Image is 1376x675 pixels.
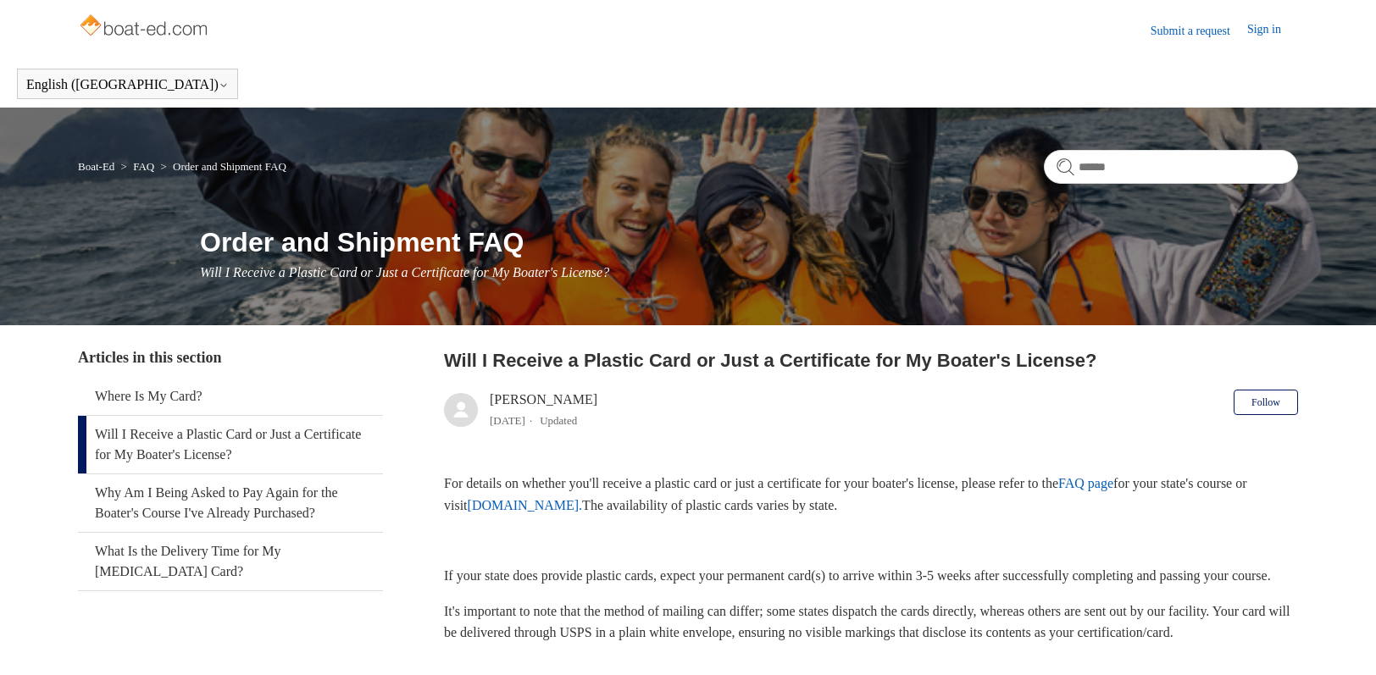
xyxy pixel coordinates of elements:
li: Boat-Ed [78,160,118,173]
li: Order and Shipment FAQ [157,160,286,173]
span: Will I Receive a Plastic Card or Just a Certificate for My Boater's License? [200,265,609,279]
button: English ([GEOGRAPHIC_DATA]) [26,77,229,92]
h2: Will I Receive a Plastic Card or Just a Certificate for My Boater's License? [444,346,1298,374]
a: [DOMAIN_NAME]. [468,498,583,512]
li: Updated [540,414,577,427]
h1: Order and Shipment FAQ [200,222,1298,263]
p: If your state does provide plastic cards, expect your permanent card(s) to arrive within 3-5 week... [444,565,1298,587]
a: Where Is My Card? [78,378,383,415]
time: 04/08/2025, 12:43 [490,414,525,427]
input: Search [1044,150,1298,184]
a: Boat-Ed [78,160,114,173]
a: FAQ page [1058,476,1113,490]
a: Why Am I Being Asked to Pay Again for the Boater's Course I've Already Purchased? [78,474,383,532]
div: [PERSON_NAME] [490,390,597,430]
span: Articles in this section [78,349,221,366]
a: Submit a request [1151,22,1247,40]
a: FAQ [133,160,154,173]
p: For details on whether you'll receive a plastic card or just a certificate for your boater's lice... [444,473,1298,516]
button: Follow Article [1234,390,1298,415]
p: It's important to note that the method of mailing can differ; some states dispatch the cards dire... [444,600,1298,644]
a: Sign in [1247,20,1298,41]
li: FAQ [118,160,158,173]
img: Boat-Ed Help Center home page [78,10,213,44]
a: What Is the Delivery Time for My [MEDICAL_DATA] Card? [78,533,383,590]
a: Order and Shipment FAQ [173,160,286,173]
a: Will I Receive a Plastic Card or Just a Certificate for My Boater's License? [78,416,383,473]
